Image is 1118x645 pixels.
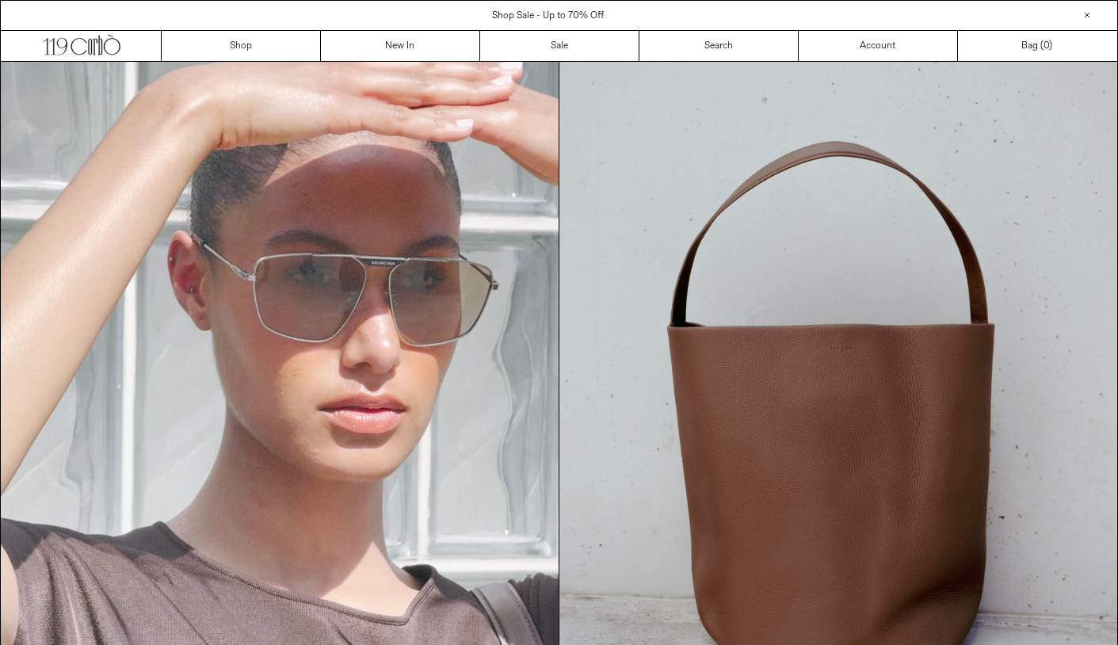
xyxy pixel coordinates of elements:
span: ) [1044,39,1052,53]
a: Account [799,31,958,61]
a: Sale [480,31,639,61]
span: 0 [1044,40,1049,52]
a: Search [639,31,799,61]
a: New In [321,31,480,61]
a: Shop Sale - Up to 70% Off [492,10,604,22]
a: Bag () [958,31,1117,61]
a: Shop [162,31,321,61]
